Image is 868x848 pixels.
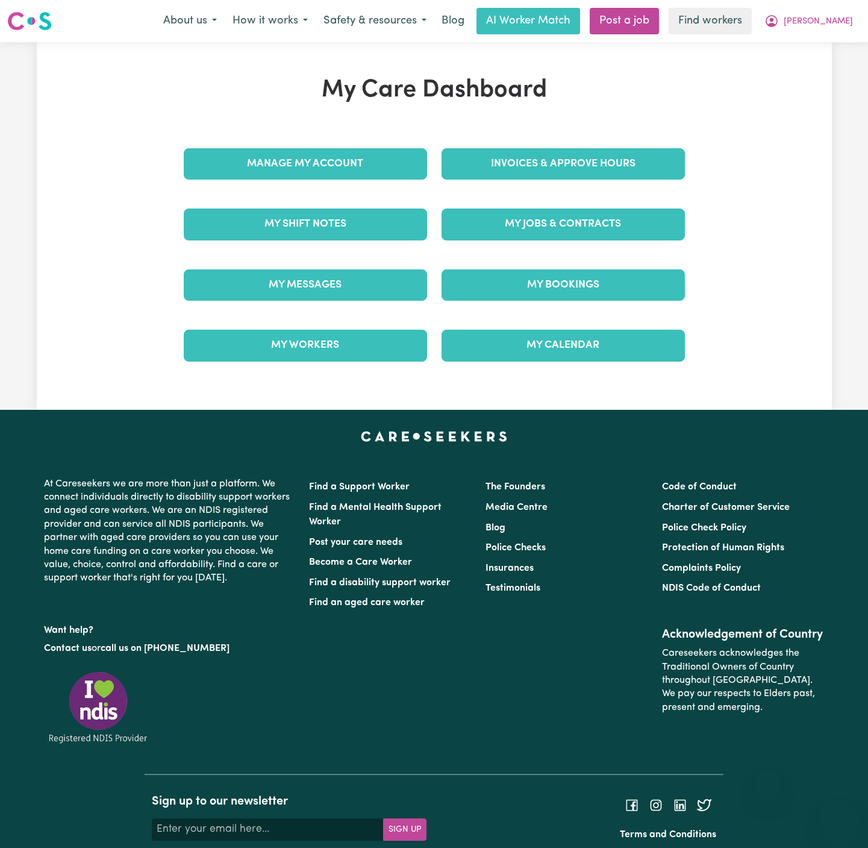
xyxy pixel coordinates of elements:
[44,644,92,653] a: Contact us
[44,473,295,590] p: At Careseekers we are more than just a platform. We connect individuals directly to disability su...
[225,8,316,34] button: How it works
[7,10,52,32] img: Careseekers logo
[755,771,779,795] iframe: Close message
[662,564,741,573] a: Complaints Policy
[442,269,685,301] a: My Bookings
[820,800,858,838] iframe: Button to launch messaging window
[697,800,711,809] a: Follow Careseekers on Twitter
[662,543,784,553] a: Protection of Human Rights
[176,76,692,105] h1: My Care Dashboard
[486,523,505,533] a: Blog
[383,818,426,840] button: Subscribe
[673,800,687,809] a: Follow Careseekers on LinkedIn
[486,482,545,492] a: The Founders
[442,330,685,361] a: My Calendar
[620,830,716,840] a: Terms and Conditions
[309,503,442,527] a: Find a Mental Health Support Worker
[662,503,790,512] a: Charter of Customer Service
[590,8,659,34] a: Post a job
[309,598,425,608] a: Find an aged care worker
[486,564,534,573] a: Insurances
[101,644,229,653] a: call us on [PHONE_NUMBER]
[184,269,427,301] a: My Messages
[309,482,410,492] a: Find a Support Worker
[184,209,427,240] a: My Shift Notes
[662,642,824,719] p: Careseekers acknowledges the Traditional Owners of Country throughout [GEOGRAPHIC_DATA]. We pay o...
[486,543,546,553] a: Police Checks
[662,523,746,533] a: Police Check Policy
[486,503,548,512] a: Media Centre
[442,148,685,180] a: Invoices & Approve Hours
[155,8,225,34] button: About us
[442,209,685,240] a: My Jobs & Contracts
[44,619,295,637] p: Want help?
[152,818,384,840] input: Enter your email here...
[316,8,434,34] button: Safety & resources
[361,432,507,441] a: Careseekers home page
[152,794,426,809] h2: Sign up to our newsletter
[7,7,52,35] a: Careseekers logo
[669,8,752,34] a: Find workers
[649,800,663,809] a: Follow Careseekers on Instagram
[757,8,861,34] button: My Account
[184,330,427,361] a: My Workers
[625,800,639,809] a: Follow Careseekers on Facebook
[662,583,761,593] a: NDIS Code of Conduct
[476,8,580,34] a: AI Worker Match
[44,637,295,660] p: or
[434,8,472,34] a: Blog
[184,148,427,180] a: Manage My Account
[309,557,412,567] a: Become a Care Worker
[486,583,540,593] a: Testimonials
[44,670,152,745] img: Registered NDIS provider
[662,482,737,492] a: Code of Conduct
[662,627,824,642] h2: Acknowledgement of Country
[309,578,451,588] a: Find a disability support worker
[309,538,402,547] a: Post your care needs
[784,15,853,28] span: [PERSON_NAME]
